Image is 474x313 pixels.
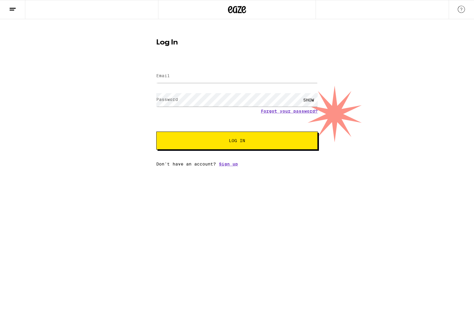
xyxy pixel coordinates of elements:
span: Log In [229,138,245,143]
div: SHOW [300,93,318,107]
h1: Log In [156,39,318,46]
div: Don't have an account? [156,162,318,166]
a: Sign up [219,162,238,166]
label: Email [156,73,170,78]
span: Hi. Need any help? [4,4,43,9]
button: Log In [156,132,318,150]
a: Forgot your password? [261,109,318,114]
label: Password [156,97,178,102]
input: Email [156,69,318,83]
